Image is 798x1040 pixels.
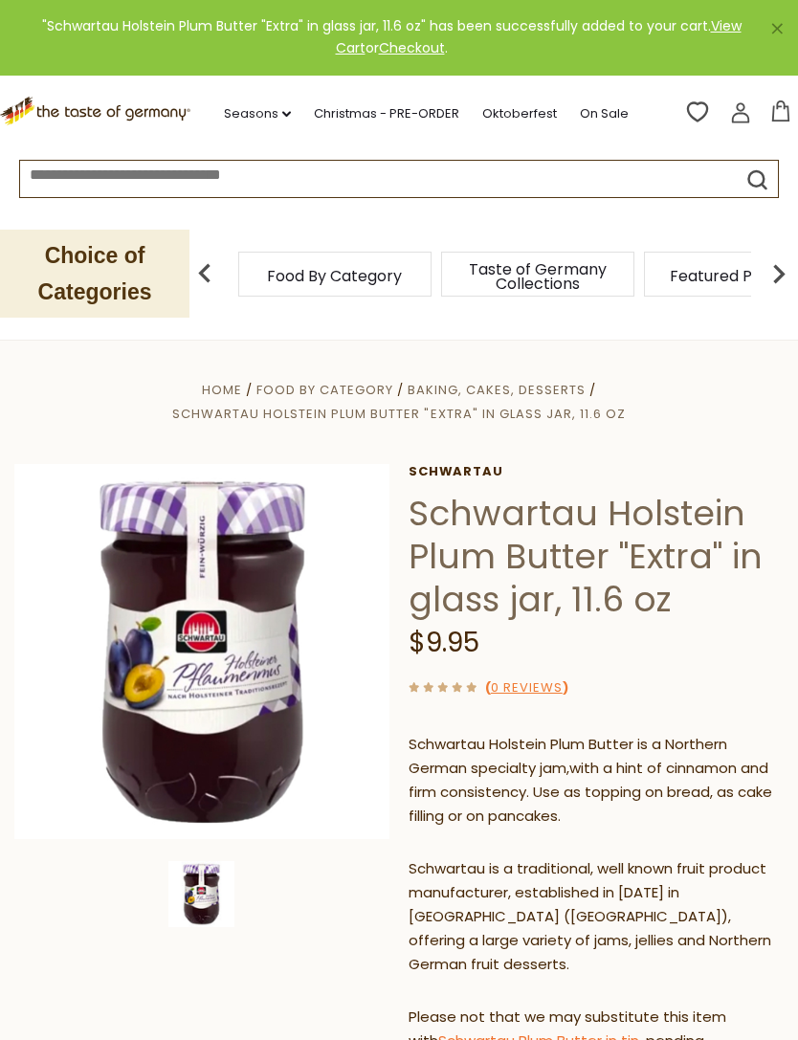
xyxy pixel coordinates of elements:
a: Oktoberfest [482,103,557,124]
h1: Schwartau Holstein Plum Butter "Extra" in glass jar, 11.6 oz [409,492,784,621]
img: next arrow [760,254,798,293]
a: On Sale [580,103,629,124]
div: "Schwartau Holstein Plum Butter "Extra" in glass jar, 11.6 oz" has been successfully added to you... [15,15,767,60]
a: Schwartau [409,464,784,479]
a: Baking, Cakes, Desserts [408,381,586,399]
a: Checkout [379,38,445,57]
a: View Cart [336,16,742,57]
span: $9.95 [409,624,479,661]
a: 0 Reviews [491,678,563,698]
a: Food By Category [267,269,402,283]
a: Seasons [224,103,291,124]
a: Schwartau Holstein Plum Butter "Extra" in glass jar, 11.6 oz [172,405,625,423]
a: × [771,23,783,34]
a: Christmas - PRE-ORDER [314,103,459,124]
img: Schwartau Holstein Plum Butter "Extra" in glass jar, 11.6 oz [168,861,234,927]
a: Taste of Germany Collections [461,262,614,291]
p: Schwartau Holstein Plum Butter is a Northern German specialty jam,with a hint of cinnamon and fir... [409,733,784,829]
img: Schwartau Holstein Plum Butter "Extra" in glass jar, 11.6 oz [14,464,389,839]
img: previous arrow [186,254,224,293]
a: Food By Category [256,381,393,399]
p: Schwartau is a traditional, well known fruit product manufacturer, established in [DATE] in [GEOG... [409,857,784,977]
span: ( ) [485,678,568,697]
a: Home [202,381,242,399]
